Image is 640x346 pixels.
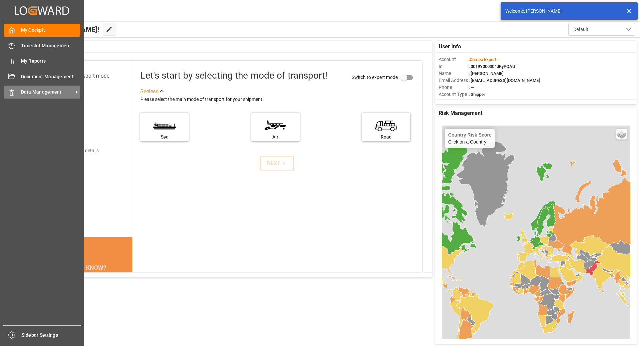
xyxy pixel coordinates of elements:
span: : Shipper [469,92,485,97]
span: : 0019Y000004dKyPQAU [469,64,515,69]
span: Document Management [21,73,81,80]
span: Timeslot Management [21,42,81,49]
span: Name [439,70,469,77]
span: : [469,57,496,62]
button: NEXT [260,156,294,171]
button: open menu [568,23,635,36]
span: Switch to expert mode [352,74,398,80]
span: : [PERSON_NAME] [469,71,504,76]
span: My Cockpit [21,27,81,34]
a: Layers [616,129,627,140]
span: My Reports [21,58,81,65]
span: Sidebar Settings [22,332,81,339]
span: Compo Expert [470,57,496,62]
div: Sea [144,134,185,141]
span: Hello [PERSON_NAME]! [28,23,99,36]
div: Click on a Country [448,132,492,145]
div: Let's start by selecting the mode of transport! [140,69,327,83]
span: Id [439,63,469,70]
span: Data Management [21,89,74,96]
span: : — [469,85,474,90]
div: Road [365,134,407,141]
span: Risk Management [439,109,482,117]
span: Account [439,56,469,63]
div: Air [255,134,296,141]
span: Phone [439,84,469,91]
a: My Cockpit [4,24,80,37]
div: See less [140,88,158,96]
span: : [EMAIL_ADDRESS][DOMAIN_NAME] [469,78,540,83]
span: Default [573,26,588,33]
span: Account Type [439,91,469,98]
div: Welcome, [PERSON_NAME] [505,8,620,15]
div: NEXT [267,159,287,167]
div: Please select the main mode of transport for your shipment. [140,96,417,104]
a: Timeslot Management [4,39,80,52]
div: DID YOU KNOW? [36,260,132,274]
span: Email Address [439,77,469,84]
h4: Country Risk Score [448,132,492,138]
span: User Info [439,43,461,51]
